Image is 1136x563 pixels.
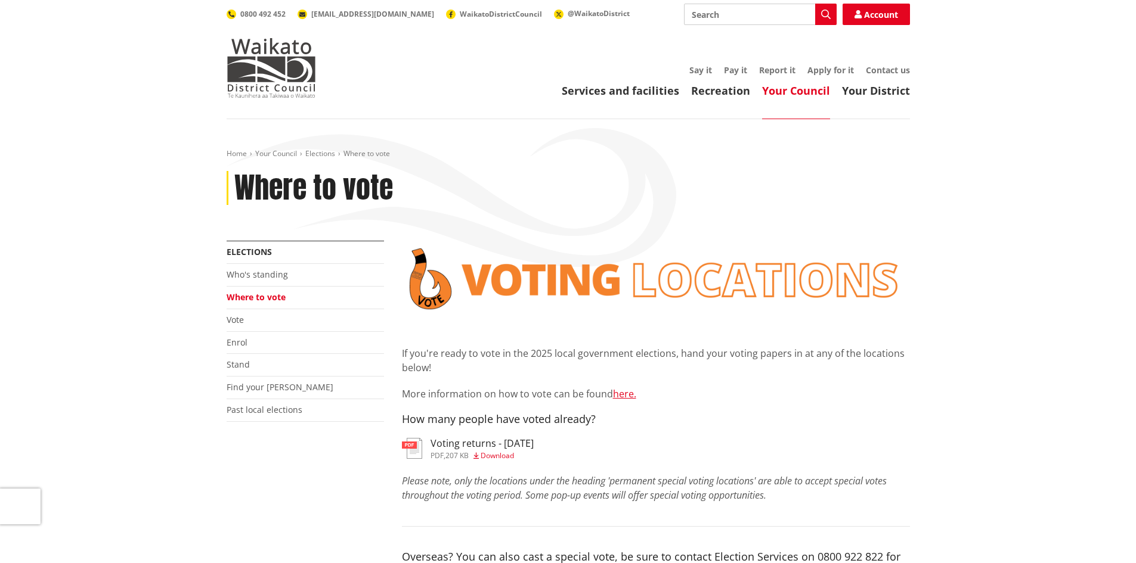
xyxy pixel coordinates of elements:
[691,83,750,98] a: Recreation
[446,9,542,19] a: WaikatoDistrictCouncil
[807,64,854,76] a: Apply for it
[240,9,286,19] span: 0800 492 452
[227,337,247,348] a: Enrol
[613,387,636,400] a: here.
[227,269,288,280] a: Who's standing
[255,148,297,158] a: Your Council
[866,64,910,76] a: Contact us
[431,450,444,461] span: pdf
[684,4,837,25] input: Search input
[305,148,335,158] a: Elections
[311,9,434,19] span: [EMAIL_ADDRESS][DOMAIN_NAME]
[481,450,514,461] span: Download
[227,291,286,303] a: Where to vote
[227,38,316,98] img: Waikato District Council - Te Kaunihera aa Takiwaa o Waikato
[843,4,910,25] a: Account
[562,83,679,98] a: Services and facilities
[431,438,534,449] h3: Voting returns - [DATE]
[460,9,542,19] span: WaikatoDistrictCouncil
[431,452,534,459] div: ,
[343,148,390,158] span: Where to vote
[759,64,795,76] a: Report it
[402,241,910,317] img: voting locations banner
[689,64,712,76] a: Say it
[402,413,910,426] h4: How many people have voted already?
[762,83,830,98] a: Your Council
[445,450,469,461] span: 207 KB
[227,381,333,393] a: Find your [PERSON_NAME]
[227,148,247,158] a: Home
[234,171,393,206] h1: Where to vote
[568,8,630,18] span: @WaikatoDistrict
[227,246,272,257] a: Elections
[227,149,910,159] nav: breadcrumb
[402,346,910,375] p: If you're ready to vote in the 2025 local government elections, hand your voting papers in at any...
[402,387,910,401] p: More information on how to vote can be found
[1081,513,1124,556] iframe: Messenger Launcher
[227,359,250,370] a: Stand
[402,438,534,459] a: Voting returns - [DATE] pdf,207 KB Download
[227,314,244,325] a: Vote
[842,83,910,98] a: Your District
[402,474,887,502] em: Please note, only the locations under the heading 'permanent special voting locations' are able t...
[724,64,747,76] a: Pay it
[554,8,630,18] a: @WaikatoDistrict
[298,9,434,19] a: [EMAIL_ADDRESS][DOMAIN_NAME]
[227,9,286,19] a: 0800 492 452
[402,438,422,459] img: document-pdf.svg
[227,404,302,415] a: Past local elections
